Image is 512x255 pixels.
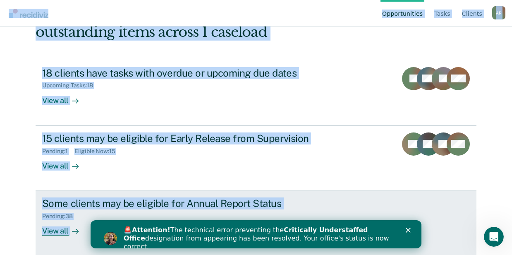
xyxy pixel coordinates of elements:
[33,6,278,22] b: Critically Understaffed Office
[42,148,74,155] div: Pending : 1
[41,6,80,14] b: Attention!
[91,220,421,248] iframe: Intercom live chat banner
[42,197,333,209] div: Some clients may be eligible for Annual Report Status
[492,6,505,19] div: A R
[33,6,304,31] div: 🚨 The technical error preventing the designation from appearing has been resolved. Your office's ...
[492,6,505,19] button: Profile dropdown button
[484,227,504,247] iframe: Intercom live chat
[42,67,333,79] div: 18 clients have tasks with overdue or upcoming due dates
[42,89,89,105] div: View all
[36,60,476,125] a: 18 clients have tasks with overdue or upcoming due datesUpcoming Tasks:18View all
[36,7,388,41] div: Hi, [PERSON_NAME]. We’ve found some outstanding items across 1 caseload
[9,9,48,18] img: Recidiviz
[42,213,79,220] div: Pending : 38
[42,154,89,171] div: View all
[42,132,333,144] div: 15 clients may be eligible for Early Release from Supervision
[315,7,323,12] div: Close
[42,220,89,236] div: View all
[42,82,100,89] div: Upcoming Tasks : 18
[36,125,476,191] a: 15 clients may be eligible for Early Release from SupervisionPending:1Eligible Now:15View all
[74,148,122,155] div: Eligible Now : 15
